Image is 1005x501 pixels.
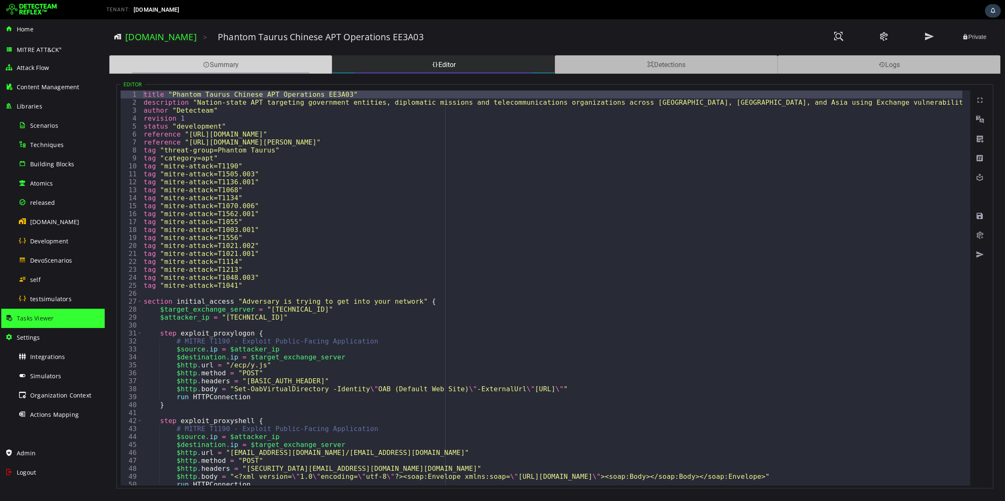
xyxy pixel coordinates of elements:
div: Logs [673,36,896,54]
span: Toggle code folding, rows 42 through 51 [33,398,37,405]
span: Atomics [30,179,53,187]
div: 3 [16,87,37,95]
a: [DOMAIN_NAME] [21,12,92,23]
div: 2 [16,79,37,87]
div: 37 [16,358,37,366]
span: Libraries [17,102,42,110]
div: 46 [16,429,37,437]
div: 38 [16,366,37,374]
div: 11 [16,151,37,159]
div: 13 [16,167,37,175]
span: TENANT: [106,7,130,13]
span: Content Management [17,83,80,91]
span: DevoScenarios [30,256,72,264]
span: Admin [17,449,36,457]
div: 7 [16,119,37,127]
div: 42 [16,398,37,405]
div: 49 [16,453,37,461]
span: Attack Flow [17,64,49,72]
div: Task Notifications [985,4,1001,18]
h3: Phantom Taurus Chinese APT Operations EE3A03 [113,12,319,23]
span: Techniques [30,141,64,149]
div: 18 [16,207,37,214]
span: Building Blocks [30,160,74,168]
div: 31 [16,310,37,318]
span: Settings [17,333,40,341]
div: 47 [16,437,37,445]
div: 4 [16,95,37,103]
span: Organization Context [30,391,91,399]
div: 41 [16,390,37,398]
div: 36 [16,350,37,358]
span: Development [30,237,68,245]
div: Editor [227,36,450,54]
div: 14 [16,175,37,183]
span: Simulators [30,372,61,380]
span: Home [17,25,33,33]
div: 6 [16,111,37,119]
span: MITRE ATT&CK [17,46,62,54]
div: 23 [16,246,37,254]
span: Integrations [30,353,65,361]
div: 9 [16,135,37,143]
div: 19 [16,214,37,222]
img: Detecteam logo [6,3,57,16]
div: 43 [16,405,37,413]
div: 1 [16,71,37,79]
div: 16 [16,191,37,199]
div: 25 [16,262,37,270]
span: Toggle code folding, rows 31 through 40 [33,310,37,318]
div: 32 [16,318,37,326]
span: [DOMAIN_NAME] [134,6,180,13]
div: 27 [16,278,37,286]
span: Tasks Viewer [17,314,54,322]
div: 33 [16,326,37,334]
div: 8 [16,127,37,135]
span: Actions Mapping [30,411,79,418]
span: > [98,13,103,23]
div: 28 [16,286,37,294]
sup: ® [59,46,62,50]
div: 21 [16,230,37,238]
div: 10 [16,143,37,151]
div: 30 [16,302,37,310]
div: 5 [16,103,37,111]
div: 50 [16,461,37,469]
div: 29 [16,294,37,302]
div: 44 [16,413,37,421]
div: 22 [16,238,37,246]
legend: Editor [15,62,40,69]
div: 48 [16,445,37,453]
button: Private [849,13,891,23]
div: 15 [16,183,37,191]
span: Logout [17,468,36,476]
div: 24 [16,254,37,262]
span: Toggle code folding, rows 27 through 52 [33,278,37,286]
div: 39 [16,374,37,382]
span: released [30,199,55,207]
div: 20 [16,222,37,230]
span: Private [858,14,882,21]
div: 26 [16,270,37,278]
span: testsimulators [30,295,72,303]
div: 40 [16,382,37,390]
span: self [30,276,41,284]
div: 12 [16,159,37,167]
div: 45 [16,421,37,429]
span: [DOMAIN_NAME] [30,218,80,226]
span: Scenarios [30,121,58,129]
div: 34 [16,334,37,342]
div: 35 [16,342,37,350]
div: Summary [5,36,227,54]
div: 17 [16,199,37,207]
div: Detections [450,36,673,54]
